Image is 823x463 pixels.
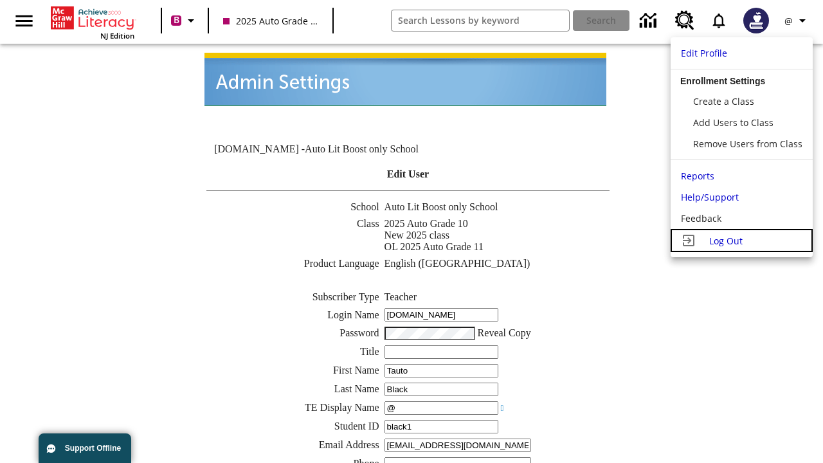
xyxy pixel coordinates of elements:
[709,235,743,247] span: Log Out
[681,191,739,203] span: Help/Support
[693,95,754,107] span: Create a Class
[681,47,727,59] span: Edit Profile
[681,212,721,224] span: Feedback
[693,116,773,129] span: Add Users to Class
[693,138,802,150] span: Remove Users from Class
[680,76,765,86] span: Enrollment Settings
[681,170,714,182] span: Reports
